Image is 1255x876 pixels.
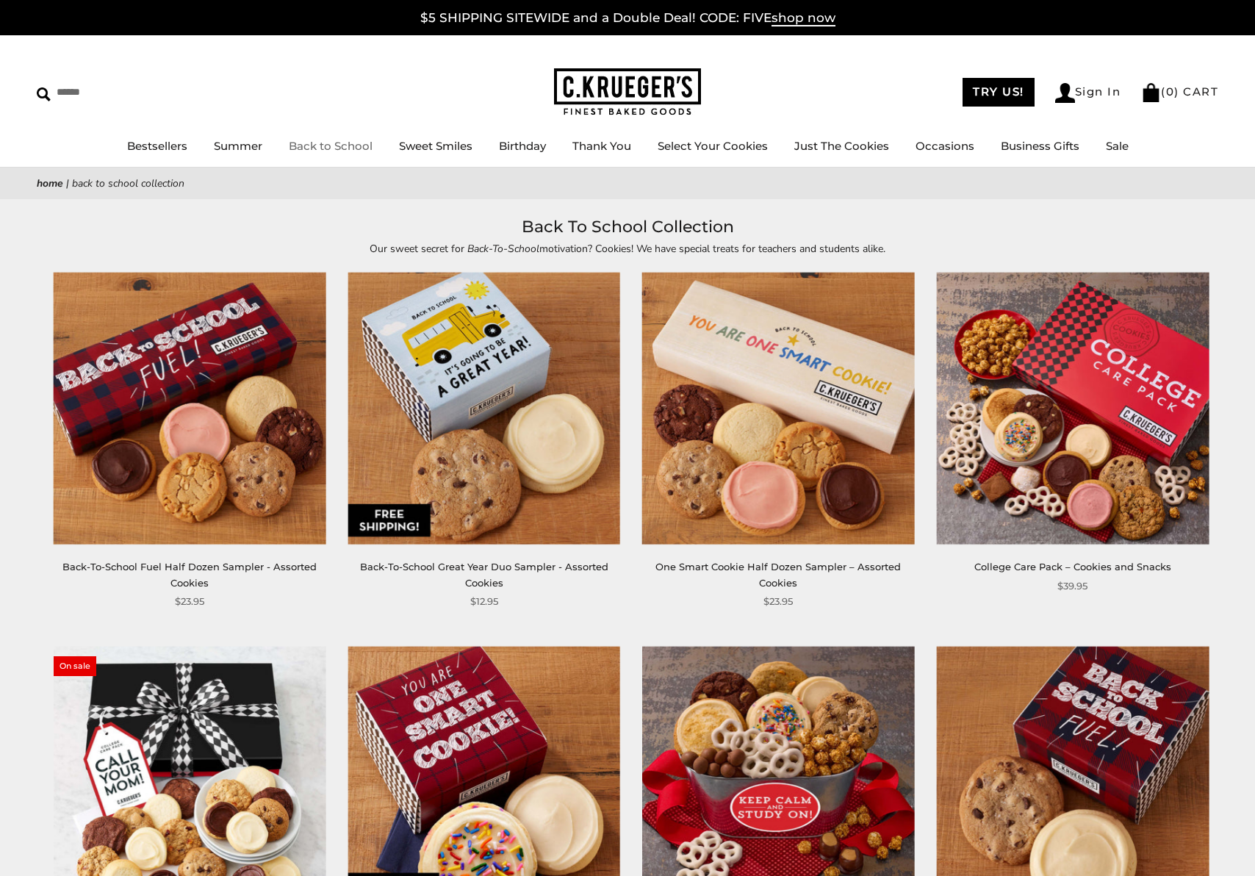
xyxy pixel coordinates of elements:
[360,561,608,588] a: Back-To-School Great Year Duo Sampler - Assorted Cookies
[763,594,793,609] span: $23.95
[37,176,63,190] a: Home
[642,273,915,545] img: One Smart Cookie Half Dozen Sampler – Assorted Cookies
[37,175,1218,192] nav: breadcrumbs
[214,139,262,153] a: Summer
[937,273,1209,545] img: College Care Pack – Cookies and Snacks
[1106,139,1129,153] a: Sale
[1057,578,1087,594] span: $39.95
[420,10,835,26] a: $5 SHIPPING SITEWIDE and a Double Deal! CODE: FIVEshop now
[572,139,631,153] a: Thank You
[470,594,498,609] span: $12.95
[655,561,901,588] a: One Smart Cookie Half Dozen Sampler – Assorted Cookies
[1055,83,1075,103] img: Account
[54,273,326,545] img: Back-To-School Fuel Half Dozen Sampler - Assorted Cookies
[1166,85,1175,98] span: 0
[539,242,885,256] span: motivation? Cookies! We have special treats for teachers and students alike.
[1141,85,1218,98] a: (0) CART
[37,81,212,104] input: Search
[974,561,1171,572] a: College Care Pack – Cookies and Snacks
[916,139,974,153] a: Occasions
[370,242,467,256] span: Our sweet secret for
[37,87,51,101] img: Search
[62,561,317,588] a: Back-To-School Fuel Half Dozen Sampler - Assorted Cookies
[127,139,187,153] a: Bestsellers
[1141,83,1161,102] img: Bag
[54,656,96,675] span: On sale
[499,139,546,153] a: Birthday
[66,176,69,190] span: |
[348,273,620,545] img: Back-To-School Great Year Duo Sampler - Assorted Cookies
[175,594,204,609] span: $23.95
[59,214,1196,240] h1: Back To School Collection
[794,139,889,153] a: Just The Cookies
[467,242,539,256] em: Back-To-School
[554,68,701,116] img: C.KRUEGER'S
[963,78,1035,107] a: TRY US!
[289,139,373,153] a: Back to School
[1055,83,1121,103] a: Sign In
[399,139,472,153] a: Sweet Smiles
[772,10,835,26] span: shop now
[1001,139,1079,153] a: Business Gifts
[72,176,184,190] span: Back To School Collection
[658,139,768,153] a: Select Your Cookies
